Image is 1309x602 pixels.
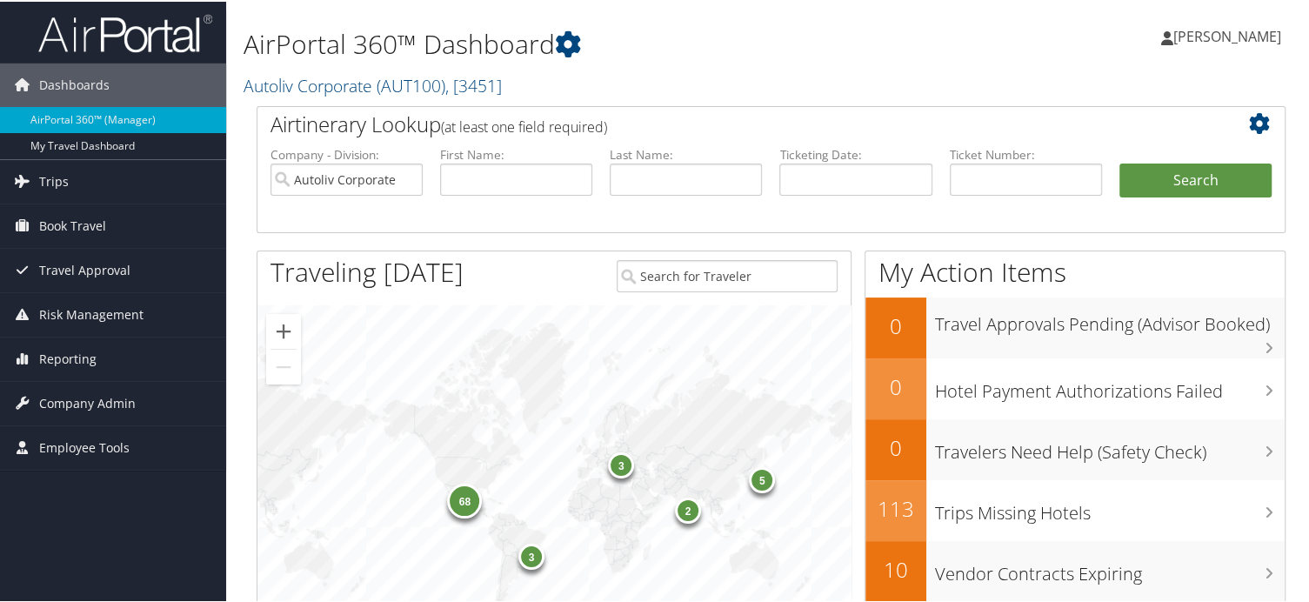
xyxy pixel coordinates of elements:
[270,144,423,162] label: Company - Division:
[1119,162,1272,197] button: Search
[39,158,69,202] span: Trips
[749,465,775,491] div: 5
[865,310,926,339] h2: 0
[244,24,947,61] h1: AirPortal 360™ Dashboard
[39,247,130,291] span: Travel Approval
[865,431,926,461] h2: 0
[950,144,1102,162] label: Ticket Number:
[39,203,106,246] span: Book Travel
[610,144,762,162] label: Last Name:
[865,418,1285,478] a: 0Travelers Need Help (Safety Check)
[244,72,502,96] a: Autoliv Corporate
[935,430,1285,463] h3: Travelers Need Help (Safety Check)
[266,312,301,347] button: Zoom in
[377,72,445,96] span: ( AUT100 )
[440,144,592,162] label: First Name:
[270,108,1186,137] h2: Airtinerary Lookup
[270,252,464,289] h1: Traveling [DATE]
[38,11,212,52] img: airportal-logo.png
[935,369,1285,402] h3: Hotel Payment Authorizations Failed
[39,291,144,335] span: Risk Management
[1161,9,1299,61] a: [PERSON_NAME]
[617,258,838,291] input: Search for Traveler
[39,425,130,468] span: Employee Tools
[675,496,701,522] div: 2
[779,144,932,162] label: Ticketing Date:
[447,482,482,517] div: 68
[865,252,1285,289] h1: My Action Items
[518,542,544,568] div: 3
[865,296,1285,357] a: 0Travel Approvals Pending (Advisor Booked)
[935,491,1285,524] h3: Trips Missing Hotels
[865,553,926,583] h2: 10
[935,552,1285,585] h3: Vendor Contracts Expiring
[865,371,926,400] h2: 0
[39,336,97,379] span: Reporting
[935,302,1285,335] h3: Travel Approvals Pending (Advisor Booked)
[608,451,634,477] div: 3
[865,539,1285,600] a: 10Vendor Contracts Expiring
[1173,25,1281,44] span: [PERSON_NAME]
[39,62,110,105] span: Dashboards
[865,478,1285,539] a: 113Trips Missing Hotels
[865,357,1285,418] a: 0Hotel Payment Authorizations Failed
[865,492,926,522] h2: 113
[266,348,301,383] button: Zoom out
[445,72,502,96] span: , [ 3451 ]
[39,380,136,424] span: Company Admin
[441,116,607,135] span: (at least one field required)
